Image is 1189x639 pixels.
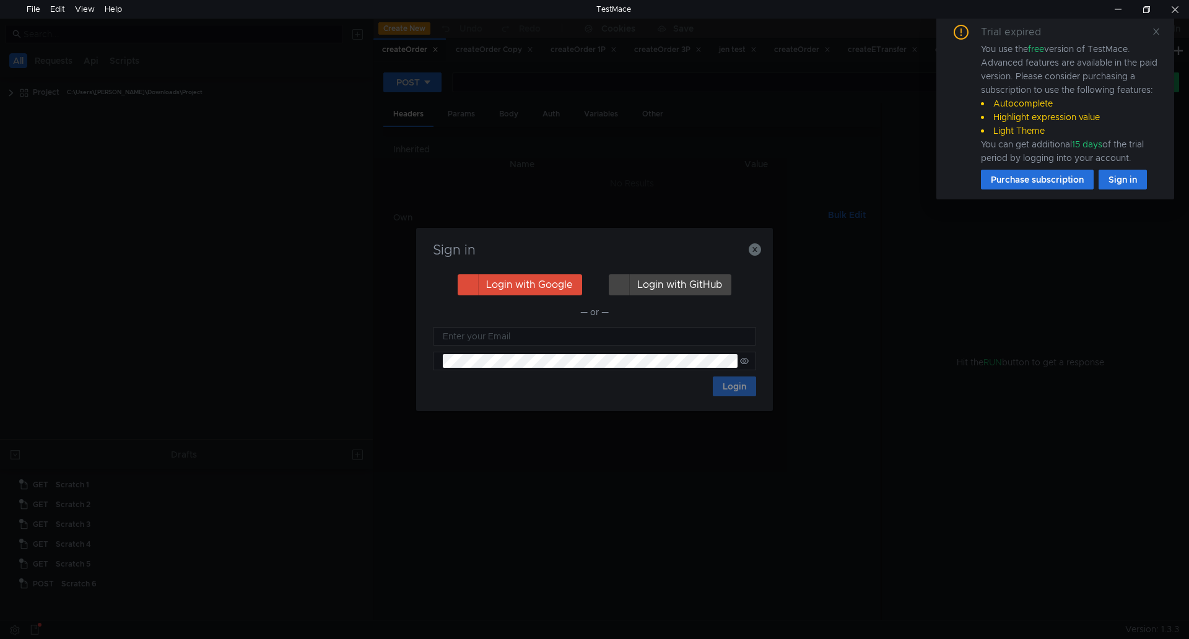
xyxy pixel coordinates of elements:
button: Login with GitHub [609,274,731,295]
div: — or — [433,305,756,319]
li: Light Theme [981,124,1159,137]
div: You use the version of TestMace. Advanced features are available in the paid version. Please cons... [981,42,1159,165]
div: Trial expired [981,25,1056,40]
span: 15 days [1072,139,1102,150]
h3: Sign in [431,243,758,258]
input: Enter your Email [443,329,749,343]
li: Highlight expression value [981,110,1159,124]
button: Login with Google [458,274,582,295]
li: Autocomplete [981,97,1159,110]
button: Sign in [1099,170,1147,189]
span: free [1028,43,1044,54]
div: You can get additional of the trial period by logging into your account. [981,137,1159,165]
button: Purchase subscription [981,170,1094,189]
